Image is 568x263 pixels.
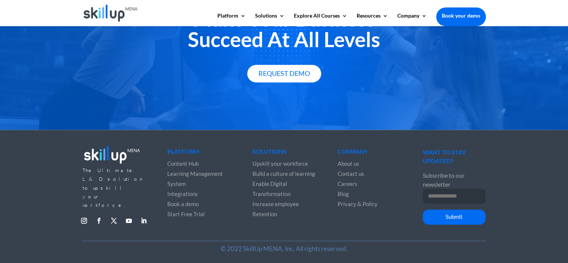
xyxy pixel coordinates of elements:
[294,13,347,26] a: Explore All Courses
[436,7,486,24] a: Book your demo
[338,160,359,167] a: About us
[167,170,223,187] a: Learning Management System
[167,211,205,217] a: Start Free Trial
[83,9,486,53] h2: Make Your Business Succeed At All Levels
[423,210,485,224] button: Submit
[446,213,463,220] span: Submit
[423,149,466,164] span: WANT TO STAY UPDATED?
[167,201,199,207] a: Book a demo
[252,160,308,167] a: Upskill your workforce
[217,13,246,26] a: Platform
[123,215,135,227] a: Follow on Youtube
[108,215,120,227] a: Follow on X
[83,244,486,253] p: © 2022 SkillUp MENA, Inc. All rights reserved.
[252,180,291,197] a: Enable Digital Transformation
[423,171,485,189] p: Subscribe to our newsletter
[167,190,198,197] a: Integrations
[357,13,388,26] a: Resources
[531,227,568,263] iframe: Chat Widget
[252,201,299,217] a: Increase employee Retention
[83,167,144,208] span: The Ultimate L&D solution to upskill your workforce.
[338,180,357,187] a: Careers
[83,143,142,165] img: footer_logo
[255,13,285,26] a: Solutions
[252,170,315,177] a: Build a culture of learning
[338,170,364,177] a: Contact us
[397,13,427,26] a: Company
[167,160,199,167] a: Content Hub
[84,4,138,22] img: Skillup Mena
[338,149,400,158] h4: Company
[252,149,315,158] h4: Solutions
[138,215,150,227] a: Follow on LinkedIn
[338,201,378,207] a: Privacy & Policy
[93,215,105,227] a: Follow on Facebook
[78,215,90,227] a: Follow on Instagram
[247,65,321,82] a: Request Demo
[167,149,230,158] h4: Platform
[338,190,349,197] a: Blog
